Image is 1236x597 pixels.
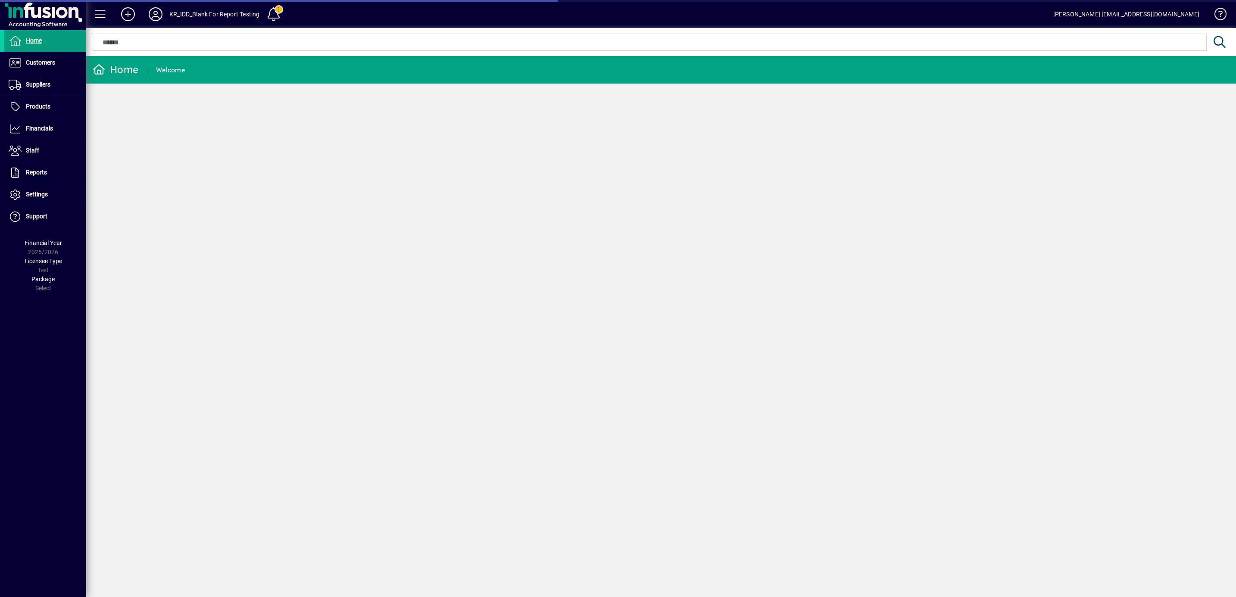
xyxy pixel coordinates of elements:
[4,206,86,227] a: Support
[26,103,50,110] span: Products
[26,59,55,66] span: Customers
[142,6,169,22] button: Profile
[25,258,62,264] span: Licensee Type
[93,63,138,77] div: Home
[4,184,86,205] a: Settings
[4,118,86,140] a: Financials
[4,140,86,162] a: Staff
[26,191,48,198] span: Settings
[26,125,53,132] span: Financials
[114,6,142,22] button: Add
[1208,2,1225,30] a: Knowledge Base
[26,147,39,154] span: Staff
[4,96,86,118] a: Products
[26,37,42,44] span: Home
[26,169,47,176] span: Reports
[4,162,86,183] a: Reports
[26,81,50,88] span: Suppliers
[169,7,259,21] div: KR_IDD_Blank For Report Testing
[156,63,185,77] div: Welcome
[25,239,62,246] span: Financial Year
[4,74,86,96] a: Suppliers
[26,213,47,220] span: Support
[1053,7,1199,21] div: [PERSON_NAME] [EMAIL_ADDRESS][DOMAIN_NAME]
[4,52,86,74] a: Customers
[31,276,55,283] span: Package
